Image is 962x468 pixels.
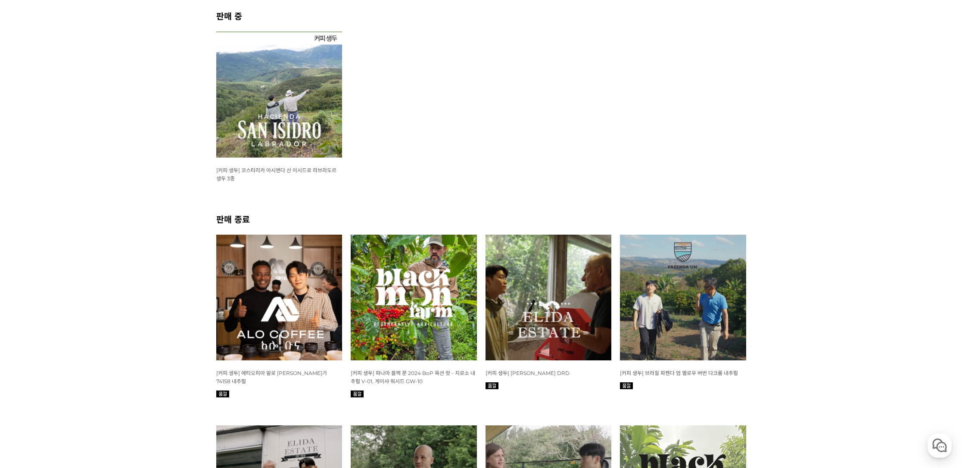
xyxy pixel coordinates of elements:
[133,286,143,293] span: 설정
[216,167,336,182] a: [커피 생두] 코스타리카 아시엔다 산 이시드로 라브라도르 생두 3종
[3,273,57,294] a: 홈
[111,273,165,294] a: 설정
[216,235,342,361] img: 에티오피아 알로 타미루 미리가 내추럴
[351,391,364,397] img: 품절
[351,369,475,384] a: [커피 생두] 파나마 블랙 문 2024 BoP 옥션 랏 - 치로소 내추럴 V-01, 게이샤 워시드 GW-10
[216,31,342,158] img: 코스타리카 아시엔다 산 이시드로 라브라도르
[620,382,633,389] img: 품절
[486,235,612,361] img: 파나마 라마스투스 엘리다 토레 게이샤 워시드 DRD
[27,286,32,293] span: 홈
[486,382,498,389] img: 품절
[620,235,746,361] img: 파나마 파젠다 엄 옐로우 버번 다크 룸 내추럴
[351,235,477,361] img: 파나마 블랙문 BoP 옥션 랏(V-01, GW-10)
[216,369,327,384] a: [커피 생두] 에티오피아 알로 [PERSON_NAME]가 74158 내추럴
[486,369,570,376] a: [커피 생두] [PERSON_NAME] DRD
[216,391,229,397] img: 품절
[216,213,746,225] h2: 판매 종료
[57,273,111,294] a: 대화
[620,369,738,376] a: [커피 생두] 브라질 파젠다 엄 옐로우 버번 다크룸 내추럴
[79,286,89,293] span: 대화
[216,9,746,22] h2: 판매 중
